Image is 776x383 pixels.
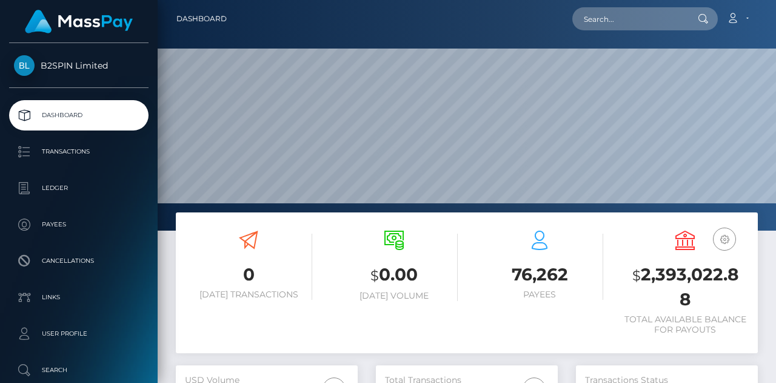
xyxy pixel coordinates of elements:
[25,10,133,33] img: MassPay Logo
[632,267,641,284] small: $
[621,263,749,311] h3: 2,393,022.88
[14,106,144,124] p: Dashboard
[14,325,144,343] p: User Profile
[330,291,458,301] h6: [DATE] Volume
[476,263,603,286] h3: 76,262
[176,6,227,32] a: Dashboard
[9,209,149,240] a: Payees
[9,60,149,71] span: B2SPIN Limited
[621,314,749,335] h6: Total Available Balance for Payouts
[9,282,149,313] a: Links
[476,290,603,300] h6: Payees
[14,143,144,161] p: Transactions
[9,100,149,130] a: Dashboard
[330,263,458,288] h3: 0.00
[9,319,149,349] a: User Profile
[14,55,35,76] img: B2SPIN Limited
[9,173,149,203] a: Ledger
[9,246,149,276] a: Cancellations
[14,179,144,197] p: Ledger
[14,252,144,270] p: Cancellations
[9,137,149,167] a: Transactions
[14,288,144,307] p: Links
[572,7,686,30] input: Search...
[14,215,144,234] p: Payees
[370,267,379,284] small: $
[185,263,312,286] h3: 0
[185,290,312,300] h6: [DATE] Transactions
[14,361,144,379] p: Search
